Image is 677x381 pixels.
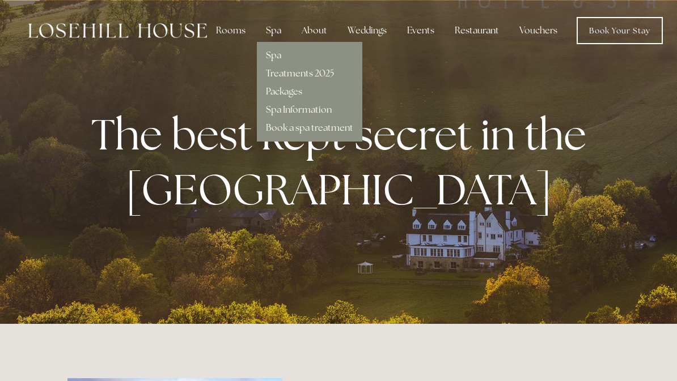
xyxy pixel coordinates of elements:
[266,122,353,134] a: Book a spa treatment
[338,19,396,42] div: Weddings
[577,17,663,44] a: Book Your Stay
[398,19,443,42] div: Events
[91,106,595,217] strong: The best kept secret in the [GEOGRAPHIC_DATA]
[446,19,508,42] div: Restaurant
[207,19,255,42] div: Rooms
[257,19,290,42] div: Spa
[510,19,566,42] a: Vouchers
[266,104,332,115] a: Spa Information
[266,67,334,79] a: Treatments 2025
[266,85,302,97] a: Packages
[293,19,336,42] div: About
[266,49,281,61] a: Spa
[28,23,207,38] img: Losehill House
